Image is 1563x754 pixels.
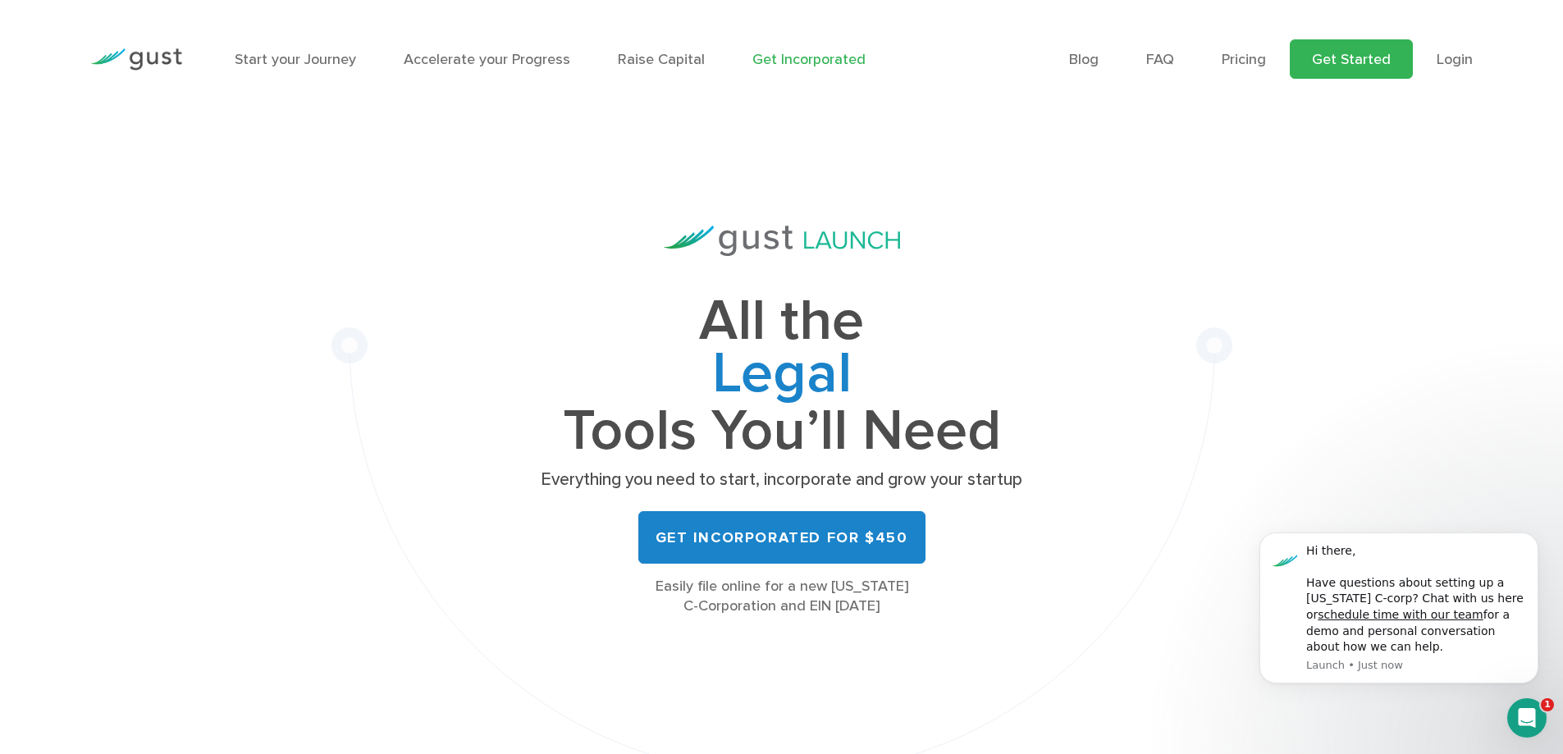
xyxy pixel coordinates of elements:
[536,577,1028,616] div: Easily file online for a new [US_STATE] C-Corporation and EIN [DATE]
[1437,51,1473,68] a: Login
[1235,116,1563,710] iframe: Intercom notifications message
[1146,51,1174,68] a: FAQ
[752,51,866,68] a: Get Incorporated
[1222,51,1266,68] a: Pricing
[618,51,705,68] a: Raise Capital
[1069,51,1099,68] a: Blog
[1541,698,1554,711] span: 1
[1290,39,1413,79] a: Get Started
[638,511,925,564] a: Get Incorporated for $450
[404,51,570,68] a: Accelerate your Progress
[664,226,900,256] img: Gust Launch Logo
[536,348,1028,405] span: Legal
[1507,698,1547,738] iframe: Intercom live chat
[536,468,1028,491] p: Everything you need to start, incorporate and grow your startup
[90,48,182,71] img: Gust Logo
[536,295,1028,457] h1: All the Tools You’ll Need
[235,51,356,68] a: Start your Journey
